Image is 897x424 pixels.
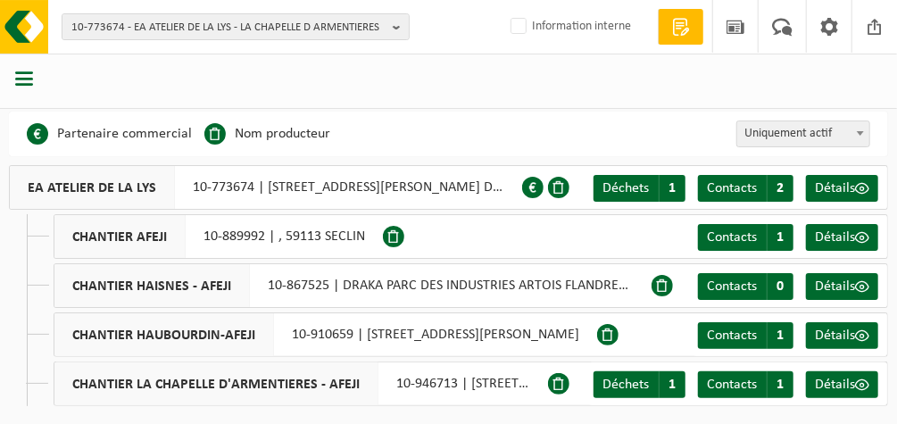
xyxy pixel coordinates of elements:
label: Information interne [507,13,631,40]
span: 10-773674 - EA ATELIER DE LA LYS - LA CHAPELLE D ARMENTIERES [71,14,386,41]
span: Détails [815,279,855,294]
span: Déchets [602,378,649,392]
a: Contacts 0 [698,273,793,300]
div: 10-889992 | , 59113 SECLIN [54,214,383,259]
li: Nom producteur [204,121,330,147]
a: Déchets 1 [594,371,685,398]
span: CHANTIER HAISNES - AFEJI [54,264,250,307]
a: Contacts 1 [698,371,793,398]
div: 10-773674 | [STREET_ADDRESS][PERSON_NAME] D ARMENTIERES | [9,165,522,210]
span: 1 [767,371,793,398]
span: Détails [815,230,855,245]
span: CHANTIER LA CHAPELLE D'ARMENTIERES - AFEJI [54,362,378,405]
span: Détails [815,181,855,195]
span: 1 [659,175,685,202]
span: EA ATELIER DE LA LYS [10,166,175,209]
button: 10-773674 - EA ATELIER DE LA LYS - LA CHAPELLE D ARMENTIERES [62,13,410,40]
span: 2 [767,175,793,202]
span: Contacts [707,181,757,195]
a: Contacts 2 [698,175,793,202]
span: 1 [767,322,793,349]
span: CHANTIER HAUBOURDIN-AFEJI [54,313,274,356]
span: Contacts [707,328,757,343]
span: Uniquement actif [737,121,869,146]
a: Détails [806,322,878,349]
div: 10-946713 | [STREET_ADDRESS][PERSON_NAME] D ARMENTIERES [54,362,548,406]
span: Détails [815,378,855,392]
div: 10-867525 | DRAKA PARC DES INDUSTRIES ARTOIS FLANDRES [STREET_ADDRESS][PERSON_NAME] [54,263,652,308]
span: 1 [659,371,685,398]
span: Détails [815,328,855,343]
a: Détails [806,371,878,398]
a: Déchets 1 [594,175,685,202]
a: Contacts 1 [698,224,793,251]
span: Déchets [602,181,649,195]
div: 10-910659 | [STREET_ADDRESS][PERSON_NAME] [54,312,597,357]
span: Contacts [707,279,757,294]
span: Contacts [707,378,757,392]
span: Contacts [707,230,757,245]
a: Détails [806,273,878,300]
a: Détails [806,175,878,202]
span: CHANTIER AFEJI [54,215,186,258]
span: 1 [767,224,793,251]
a: Contacts 1 [698,322,793,349]
span: Uniquement actif [736,121,870,147]
a: Détails [806,224,878,251]
span: 0 [767,273,793,300]
li: Partenaire commercial [27,121,192,147]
